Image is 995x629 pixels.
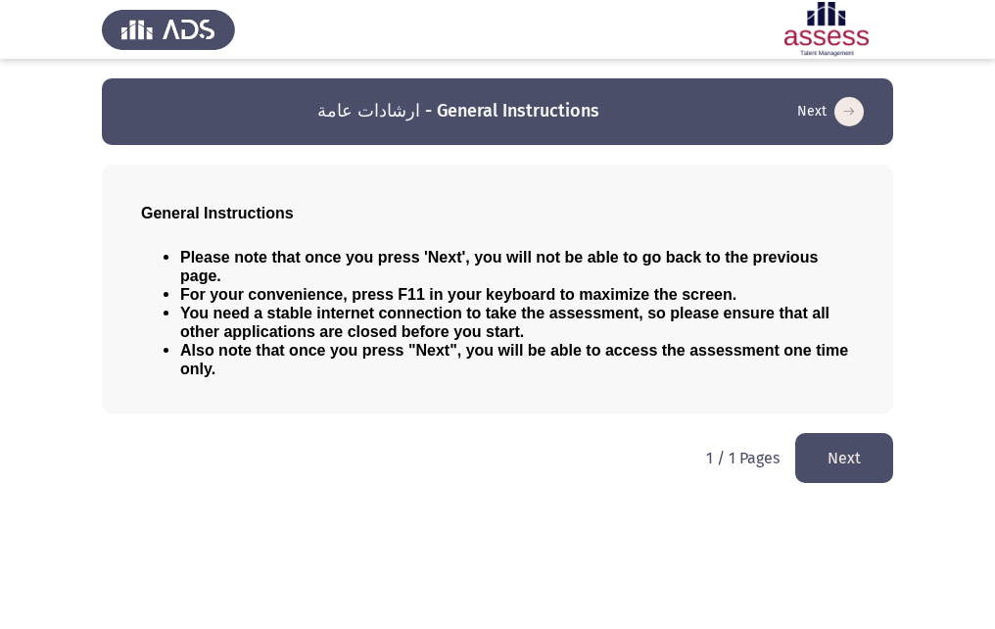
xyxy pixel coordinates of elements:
button: load next page [791,96,870,127]
p: 1 / 1 Pages [706,449,780,467]
span: You need a stable internet connection to take the assessment, so please ensure that all other app... [180,305,829,340]
img: Assess Talent Management logo [102,2,235,57]
span: General Instructions [141,205,294,221]
span: Also note that once you press "Next", you will be able to access the assessment one time only. [180,342,848,377]
span: For your convenience, press F11 in your keyboard to maximize the screen. [180,286,736,303]
button: load next page [795,433,893,483]
img: Assessment logo of ASSESS Employability - EBI [760,2,893,57]
span: Please note that once you press 'Next', you will not be able to go back to the previous page. [180,249,818,284]
h3: ارشادات عامة - General Instructions [317,99,599,123]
